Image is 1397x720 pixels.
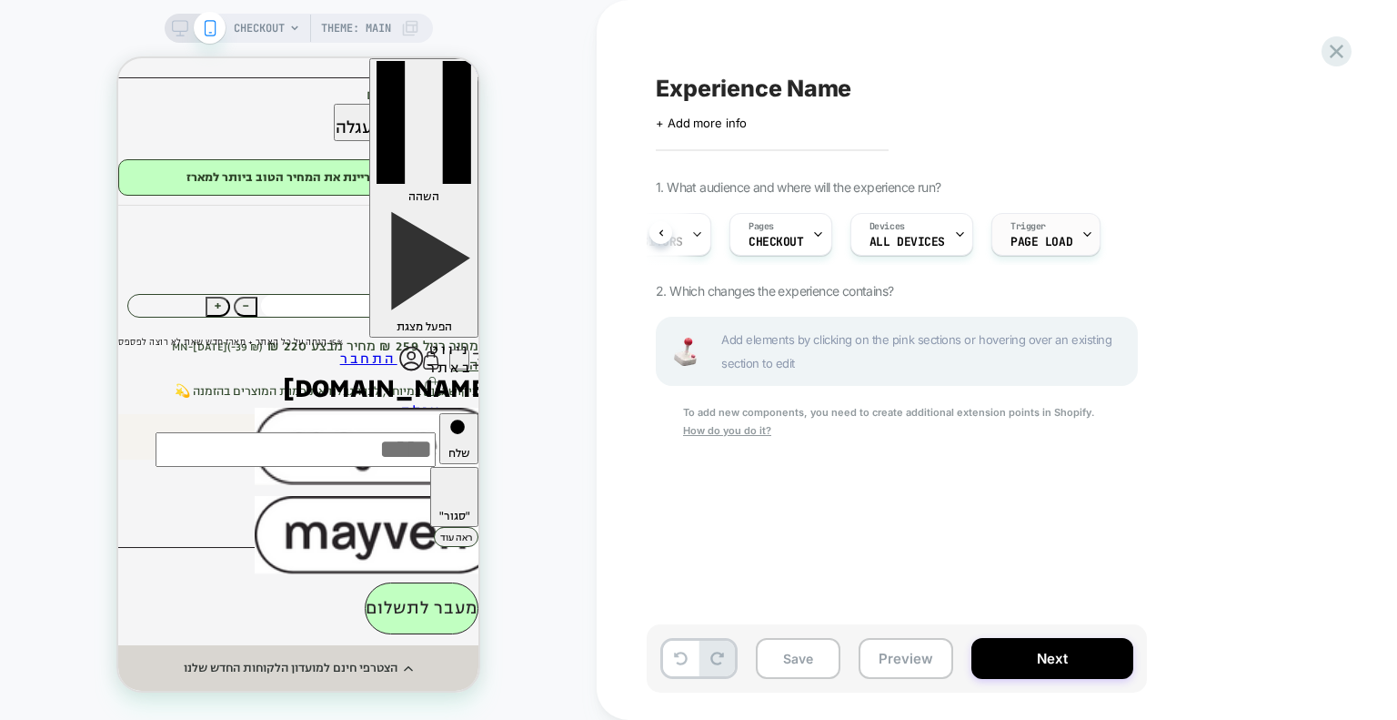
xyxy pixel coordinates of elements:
button: Preview [859,638,953,679]
span: Devices [869,220,905,233]
span: CHECKOUT [234,14,285,43]
span: CHECKOUT [749,236,804,248]
span: 2. Which changes the experience contains? [656,283,893,299]
span: Page Load [1010,236,1072,248]
span: 1. What audience and where will the experience run? [656,179,940,195]
input: חפש.י [37,374,317,409]
button: מעבר לתשלום [246,524,360,575]
span: הפעל מצגת [278,260,334,277]
button: "סגור" [312,409,360,469]
div: הצטרפי חינם למועדון הלקוחות החדש שלנו [65,602,279,618]
span: Theme: MAIN [321,14,391,43]
span: "סגור" [321,450,352,466]
u: How do you do it? [683,424,771,437]
span: Trigger [1010,220,1046,233]
img: mayven.co.il [136,350,378,428]
img: Joystick [667,338,703,366]
button: Save [756,638,840,679]
span: שלח [330,387,352,403]
img: mayven.co.il [136,438,378,515]
button: שלח [321,355,360,406]
span: ALL DEVICES [869,236,945,248]
span: השהה [290,130,321,147]
div: To add new components, you need to create additional extension points in Shopify. [656,404,1138,441]
span: Pages [749,220,774,233]
span: Add elements by clicking on the pink sections or hovering over an existing section to edit [721,328,1127,375]
span: + Add more info [656,116,747,130]
button: ראה עוד [316,469,360,489]
span: Experience Name [656,75,851,102]
button: Next [971,638,1133,679]
small: ראה עוד [322,472,354,486]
